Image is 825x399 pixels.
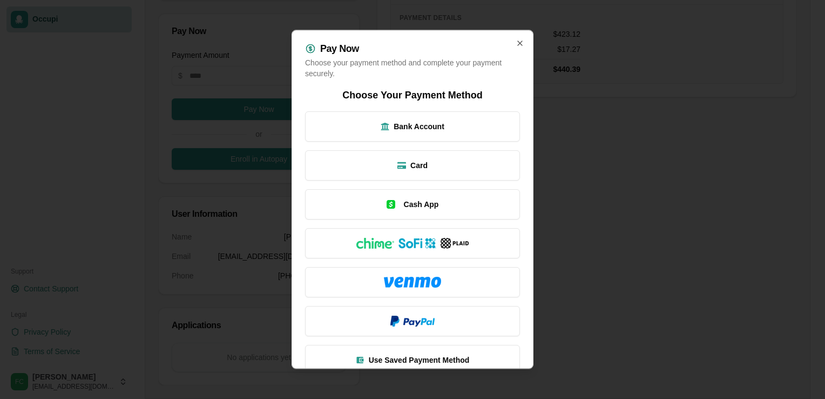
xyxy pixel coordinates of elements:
img: PayPal logo [390,316,435,327]
img: SoFi logo [398,238,436,249]
button: Card [305,150,520,181]
img: Plaid logo [441,238,469,249]
button: Bank Account [305,111,520,142]
img: Chime logo [356,238,394,249]
button: Cash App [305,189,520,220]
p: Choose your payment method and complete your payment securely. [305,57,520,79]
img: Venmo logo [384,277,441,288]
span: Cash App [404,199,439,210]
span: Card [410,160,428,171]
button: Use Saved Payment Method [305,345,520,375]
h2: Choose Your Payment Method [342,88,482,103]
span: Bank Account [394,121,444,132]
span: Use Saved Payment Method [369,355,470,365]
h2: Pay Now [320,44,359,54]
